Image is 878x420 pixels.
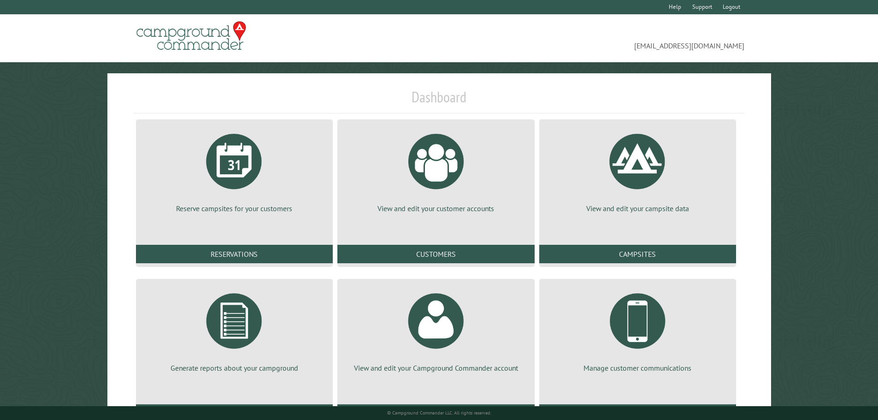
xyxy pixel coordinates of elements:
[348,203,523,213] p: View and edit your customer accounts
[348,363,523,373] p: View and edit your Campground Commander account
[147,203,322,213] p: Reserve campsites for your customers
[348,286,523,373] a: View and edit your Campground Commander account
[337,245,534,263] a: Customers
[147,286,322,373] a: Generate reports about your campground
[439,25,745,51] span: [EMAIL_ADDRESS][DOMAIN_NAME]
[147,127,322,213] a: Reserve campsites for your customers
[134,88,745,113] h1: Dashboard
[134,18,249,54] img: Campground Commander
[387,410,491,416] small: © Campground Commander LLC. All rights reserved.
[550,363,725,373] p: Manage customer communications
[539,245,736,263] a: Campsites
[550,127,725,213] a: View and edit your campsite data
[147,363,322,373] p: Generate reports about your campground
[136,245,333,263] a: Reservations
[348,127,523,213] a: View and edit your customer accounts
[550,203,725,213] p: View and edit your campsite data
[550,286,725,373] a: Manage customer communications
